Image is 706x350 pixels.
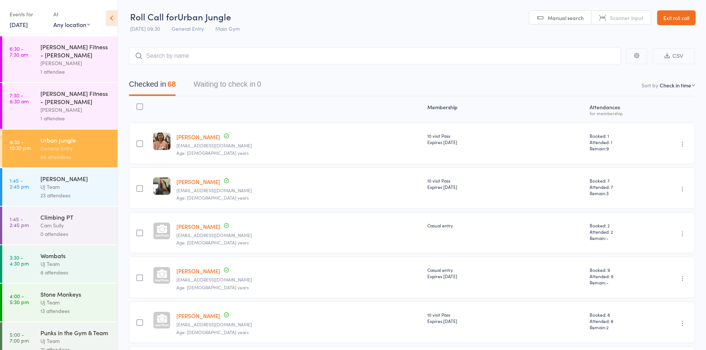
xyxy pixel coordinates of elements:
img: image1751535972.png [153,133,170,150]
span: Booked: 8 [590,311,647,318]
div: Any location [53,20,90,29]
span: Scanner input [610,14,643,21]
div: [PERSON_NAME] [40,59,111,67]
span: Remain: [590,190,647,196]
div: 10 visit Pass [427,311,584,324]
div: Wombats [40,251,111,260]
a: Exit roll call [657,10,696,25]
span: Attended: 9 [590,273,647,279]
small: veron_yan@yahoo.com.sg [176,143,421,148]
a: [PERSON_NAME] [176,267,220,275]
div: Expires [DATE] [427,318,584,324]
time: 1:45 - 2:45 pm [10,216,29,228]
a: 9:30 -10:30 pmUrban JungleGeneral Entry68 attendees [2,130,117,167]
div: 68 [168,80,176,88]
div: Stone Monkeys [40,290,111,298]
div: 13 attendees [40,307,111,315]
span: Urban Jungle [178,10,231,23]
a: 4:00 -5:30 pmStone MonkeysUJ Team13 attendees [2,284,117,321]
img: image1584849781.png [153,177,170,195]
div: At [53,8,90,20]
div: Membership [424,100,587,119]
div: 1 attendee [40,67,111,76]
a: 1:45 -2:45 pm[PERSON_NAME]UJ Team23 attendees [2,168,117,206]
div: Atten­dances [587,100,650,119]
time: 3:30 - 4:30 pm [10,254,29,266]
div: 0 attendees [40,230,111,238]
div: 8 attendees [40,268,111,277]
span: Remain: [590,235,647,241]
span: Remain: [590,279,647,286]
a: 6:30 -7:30 am[PERSON_NAME] Fitness - [PERSON_NAME][PERSON_NAME]1 attendee [2,36,117,82]
span: Main Gym [215,25,240,32]
small: ablythe206@gmail.com [176,188,421,193]
time: 7:30 - 8:30 am [10,92,29,104]
div: for membership [590,111,647,116]
div: 23 attendees [40,191,111,200]
div: Expires [DATE] [427,184,584,190]
span: 9 [606,145,609,151]
span: Roll Call for [130,10,178,23]
a: [PERSON_NAME] [176,223,220,230]
a: 1:45 -2:45 pmClimbing PTCam Sully0 attendees [2,207,117,244]
small: spaonkey@gmail.com [176,322,421,327]
div: 10 visit Pass [427,133,584,145]
span: Remain: [590,145,647,151]
time: 4:00 - 5:30 pm [10,293,29,305]
div: Expires [DATE] [427,139,584,145]
div: Casual entry [427,267,584,279]
span: Booked: 2 [590,222,647,229]
label: Sort by [642,81,658,89]
div: UJ Team [40,298,111,307]
span: Booked: 7 [590,177,647,184]
div: UJ Team [40,260,111,268]
div: Check in time [660,81,691,89]
small: Sy315@live.com [176,277,421,282]
div: [PERSON_NAME] [40,106,111,114]
a: 3:30 -4:30 pmWombatsUJ Team8 attendees [2,245,117,283]
small: clairy.talus@gmail.com [176,233,421,238]
div: [PERSON_NAME] [40,174,111,183]
span: Age: [DEMOGRAPHIC_DATA] years [176,150,249,156]
span: [DATE] 09:30 [130,25,160,32]
div: Casual entry [427,222,584,229]
input: Search by name [129,47,621,64]
div: [PERSON_NAME] Fitness - [PERSON_NAME] [40,43,111,59]
div: UJ Team [40,183,111,191]
a: 7:30 -8:30 am[PERSON_NAME] Fitness - [PERSON_NAME][PERSON_NAME]1 attendee [2,83,117,129]
a: [PERSON_NAME] [176,178,220,186]
time: 9:30 - 10:30 pm [10,139,31,151]
span: Age: [DEMOGRAPHIC_DATA] years [176,284,249,290]
span: 3 [606,190,609,196]
time: 6:30 - 7:30 am [10,46,28,57]
span: Booked: 1 [590,133,647,139]
div: 10 visit Pass [427,177,584,190]
time: 5:00 - 7:00 pm [10,331,29,343]
span: Attended: 2 [590,229,647,235]
a: [PERSON_NAME] [176,133,220,141]
a: [PERSON_NAME] [176,312,220,320]
div: Cam Sully [40,221,111,230]
span: Manual search [548,14,584,21]
div: General Entry [40,144,111,153]
span: - [606,279,609,286]
span: Remain: [590,324,647,330]
a: [DATE] [10,20,28,29]
span: General Entry [172,25,204,32]
span: Attended: 8 [590,318,647,324]
div: Urban Jungle [40,136,111,144]
div: 0 [257,80,261,88]
span: Age: [DEMOGRAPHIC_DATA] years [176,239,249,246]
button: Checked in68 [129,76,176,96]
div: Expires [DATE] [427,273,584,279]
span: - [606,235,609,241]
div: Punks in the Gym & Team [40,329,111,337]
span: 2 [606,324,609,330]
div: UJ Team [40,337,111,345]
span: Age: [DEMOGRAPHIC_DATA] years [176,194,249,201]
div: Events for [10,8,46,20]
div: Climbing PT [40,213,111,221]
span: Age: [DEMOGRAPHIC_DATA] years [176,329,249,335]
span: Attended: 1 [590,139,647,145]
div: 1 attendee [40,114,111,123]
